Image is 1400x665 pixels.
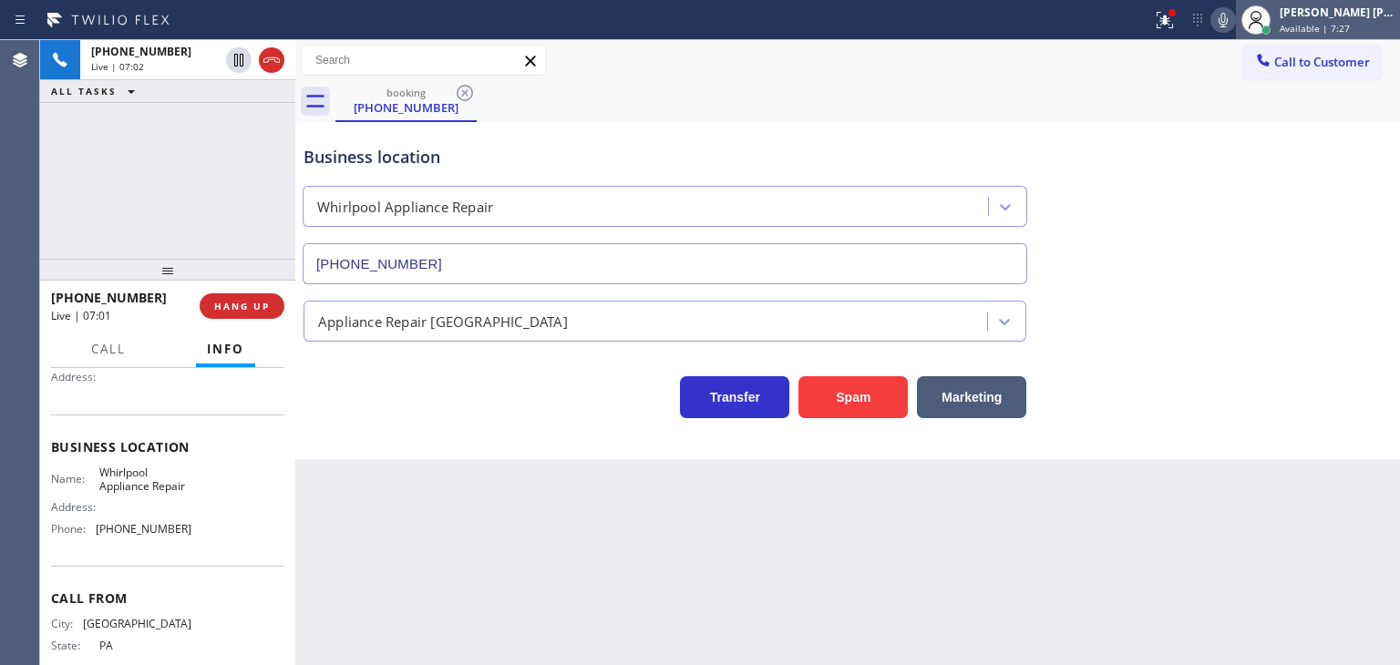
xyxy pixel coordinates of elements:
span: Live | 07:01 [51,308,111,323]
button: Info [196,332,255,367]
span: [PHONE_NUMBER] [91,44,191,59]
button: Hold Customer [226,47,252,73]
button: Call to Customer [1242,45,1382,79]
span: Call [91,341,126,357]
span: HANG UP [214,300,270,312]
span: ALL TASKS [51,85,117,97]
span: Live | 07:02 [91,60,144,73]
input: Phone Number [303,243,1027,284]
div: Appliance Repair [GEOGRAPHIC_DATA] [318,311,568,332]
div: Whirlpool Appliance Repair [317,197,493,218]
span: [GEOGRAPHIC_DATA] [83,617,191,630]
span: Business location [51,438,284,455]
span: Call to Customer [1274,54,1370,70]
button: ALL TASKS [40,80,153,102]
button: Marketing [917,376,1026,418]
span: Available | 7:27 [1280,22,1350,35]
span: State: [51,639,99,652]
button: Hang up [259,47,284,73]
div: (215) 869-9408 [337,81,475,120]
span: PA [99,639,190,652]
span: Whirlpool Appliance Repair [99,465,190,494]
button: HANG UP [200,293,284,319]
button: Transfer [680,376,789,418]
button: Call [80,332,137,367]
span: Address: [51,500,99,514]
span: Address: [51,370,99,384]
span: [PHONE_NUMBER] [51,289,167,306]
span: Name: [51,472,99,486]
button: Mute [1210,7,1236,33]
span: [PHONE_NUMBER] [96,522,191,536]
div: [PHONE_NUMBER] [337,99,475,116]
span: City: [51,617,83,630]
div: Business location [304,145,1026,169]
div: [PERSON_NAME] [PERSON_NAME] [1280,5,1395,20]
div: booking [337,86,475,99]
button: Spam [798,376,908,418]
span: Phone: [51,522,96,536]
span: Info [207,341,244,357]
span: Call From [51,589,284,607]
input: Search [302,46,546,75]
